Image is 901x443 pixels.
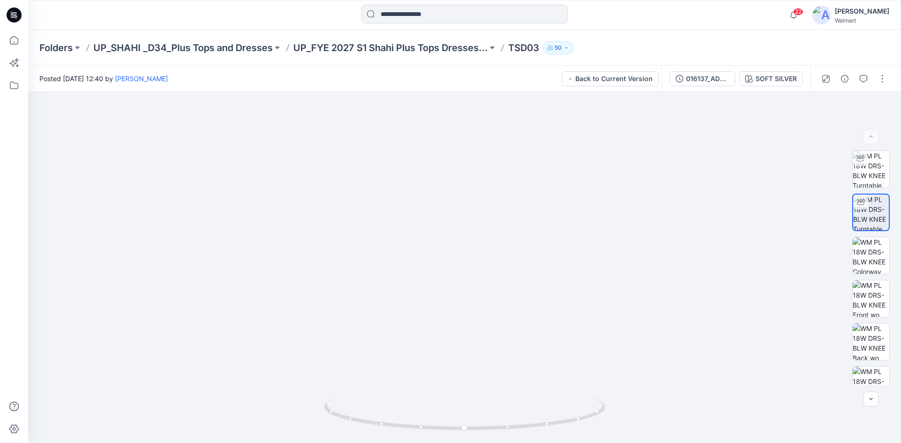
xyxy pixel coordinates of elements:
p: 50 [555,43,562,53]
img: WM PL 18W DRS-BLW KNEE Colorway wo Avatar [853,367,889,403]
div: 016137_ADM_ LS MINI TIERED SHIRT DRESS [686,74,729,84]
div: [PERSON_NAME] [835,6,889,17]
img: avatar [812,6,831,24]
img: WM PL 18W DRS-BLW KNEE Turntable with Avatar [853,195,889,230]
a: UP_SHAHI _D34_Plus Tops and Dresses [93,41,273,54]
a: Folders [39,41,73,54]
button: SOFT SILVER [739,71,803,86]
button: Details [837,71,852,86]
button: 016137_ADM_ LS MINI TIERED SHIRT DRESS [670,71,735,86]
span: 22 [793,8,803,15]
a: UP_FYE 2027 S1 Shahi Plus Tops Dresses & Bottoms [293,41,488,54]
p: TSD03 [508,41,539,54]
div: Walmart [835,17,889,24]
a: [PERSON_NAME] [115,75,168,83]
button: 50 [543,41,573,54]
img: WM PL 18W DRS-BLW KNEE Back wo Avatar [853,323,889,360]
img: WM PL 18W DRS-BLW KNEE Colorway wo Avatar [853,237,889,274]
img: WM PL 18W DRS-BLW KNEE Turntable with Avatar [853,151,889,188]
span: Posted [DATE] 12:40 by [39,74,168,83]
div: SOFT SILVER [756,74,797,84]
img: WM PL 18W DRS-BLW KNEE Front wo Avatar [853,280,889,317]
button: Back to Current Version [562,71,659,86]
